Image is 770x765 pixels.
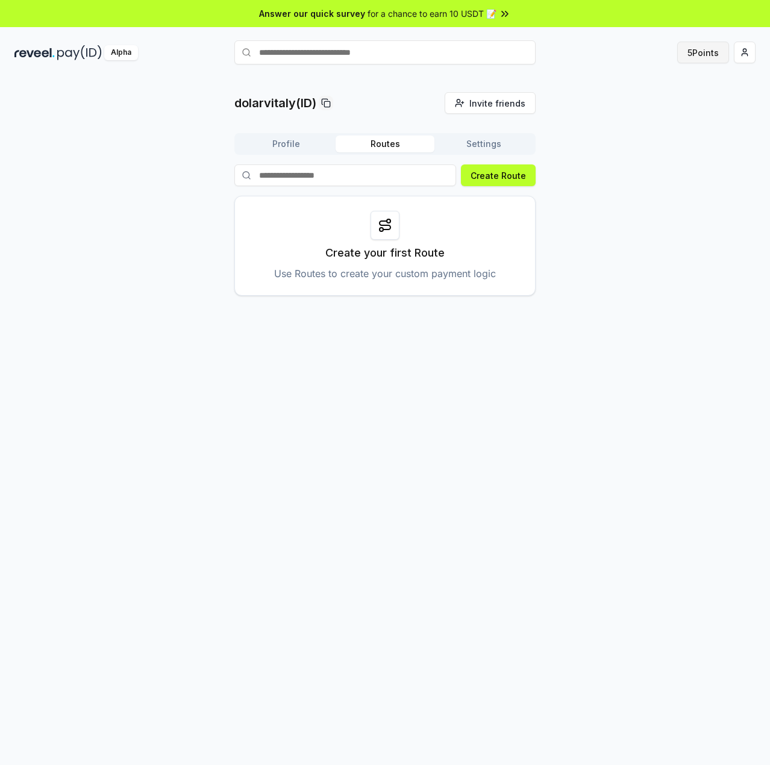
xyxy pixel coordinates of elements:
button: Routes [336,136,434,152]
span: for a chance to earn 10 USDT 📝 [368,7,496,20]
div: Alpha [104,45,138,60]
button: Settings [434,136,533,152]
button: 5Points [677,42,729,63]
p: Create your first Route [325,245,445,261]
img: reveel_dark [14,45,55,60]
button: Create Route [461,164,536,186]
img: pay_id [57,45,102,60]
p: dolarvitaly(ID) [234,95,316,111]
button: Invite friends [445,92,536,114]
button: Profile [237,136,336,152]
span: Invite friends [469,97,525,110]
p: Use Routes to create your custom payment logic [274,266,496,281]
span: Answer our quick survey [259,7,365,20]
